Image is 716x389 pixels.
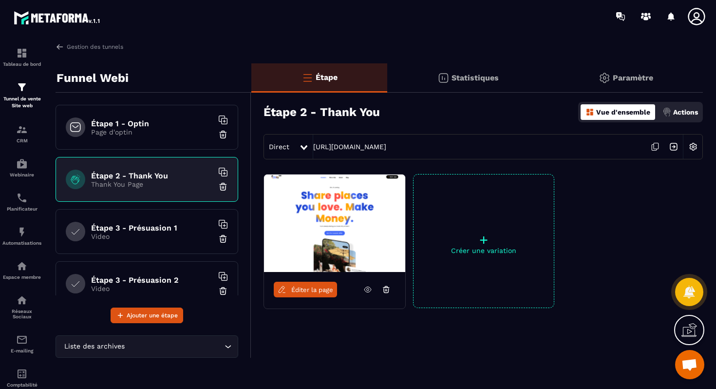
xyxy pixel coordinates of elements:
img: image [264,175,405,272]
h6: Étape 1 - Optin [91,119,213,128]
img: accountant [16,368,28,380]
h6: Étape 3 - Présuasion 2 [91,275,213,285]
img: arrow [56,42,64,51]
a: automationsautomationsEspace membre [2,253,41,287]
a: [URL][DOMAIN_NAME] [313,143,386,151]
div: Domaine: [DOMAIN_NAME] [25,25,110,33]
img: trash [218,286,228,296]
p: Thank You Page [91,180,213,188]
a: automationsautomationsAutomatisations [2,219,41,253]
span: Liste des archives [62,341,127,352]
img: website_grey.svg [16,25,23,33]
a: schedulerschedulerPlanificateur [2,185,41,219]
img: bars-o.4a397970.svg [301,72,313,83]
img: arrow-next.bcc2205e.svg [664,137,683,156]
a: Ouvrir le chat [675,350,704,379]
p: Webinaire [2,172,41,177]
img: setting-w.858f3a88.svg [684,137,702,156]
a: formationformationTableau de bord [2,40,41,74]
img: tab_domain_overview_orange.svg [39,57,47,64]
span: Ajouter une étape [127,311,178,320]
a: formationformationTunnel de vente Site web [2,74,41,117]
p: Planificateur [2,206,41,212]
h6: Étape 2 - Thank You [91,171,213,180]
input: Search for option [127,341,222,352]
h6: Étape 3 - Présuasion 1 [91,223,213,233]
p: CRM [2,138,41,143]
div: Domaine [50,58,75,64]
img: automations [16,260,28,272]
span: Direct [269,143,289,151]
p: + [414,233,554,247]
p: Statistiques [452,73,499,82]
img: automations [16,158,28,170]
img: tab_keywords_by_traffic_grey.svg [111,57,118,64]
div: Search for option [56,335,238,358]
img: trash [218,234,228,244]
h3: Étape 2 - Thank You [264,105,380,119]
img: scheduler [16,192,28,204]
a: automationsautomationsWebinaire [2,151,41,185]
p: Vue d'ensemble [596,108,650,116]
img: logo [14,9,101,26]
img: dashboard-orange.40269519.svg [585,108,594,117]
img: setting-gr.5f69749f.svg [599,72,610,84]
p: Actions [673,108,698,116]
a: social-networksocial-networkRéseaux Sociaux [2,287,41,327]
div: Mots-clés [121,58,149,64]
p: Video [91,285,213,292]
p: Paramètre [613,73,653,82]
img: formation [16,81,28,93]
p: Comptabilité [2,382,41,388]
p: Video [91,233,213,240]
img: email [16,334,28,346]
p: Page d'optin [91,128,213,136]
img: formation [16,124,28,136]
a: Gestion des tunnels [56,42,123,51]
a: Éditer la page [274,282,337,297]
img: stats.20deebd0.svg [437,72,449,84]
p: Espace membre [2,274,41,280]
img: actions.d6e523a2.png [662,108,671,117]
img: formation [16,47,28,59]
p: Automatisations [2,240,41,246]
span: Éditer la page [291,286,333,293]
p: Étape [316,73,338,82]
img: automations [16,226,28,238]
img: trash [218,182,228,192]
p: Créer une variation [414,247,554,254]
p: E-mailing [2,348,41,353]
p: Tableau de bord [2,61,41,67]
img: trash [218,130,228,139]
p: Réseaux Sociaux [2,309,41,319]
button: Ajouter une étape [111,308,183,323]
div: v 4.0.25 [27,16,48,23]
p: Tunnel de vente Site web [2,96,41,109]
p: Funnel Webi [57,68,129,88]
a: emailemailE-mailing [2,327,41,361]
img: social-network [16,294,28,306]
img: logo_orange.svg [16,16,23,23]
a: formationformationCRM [2,117,41,151]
